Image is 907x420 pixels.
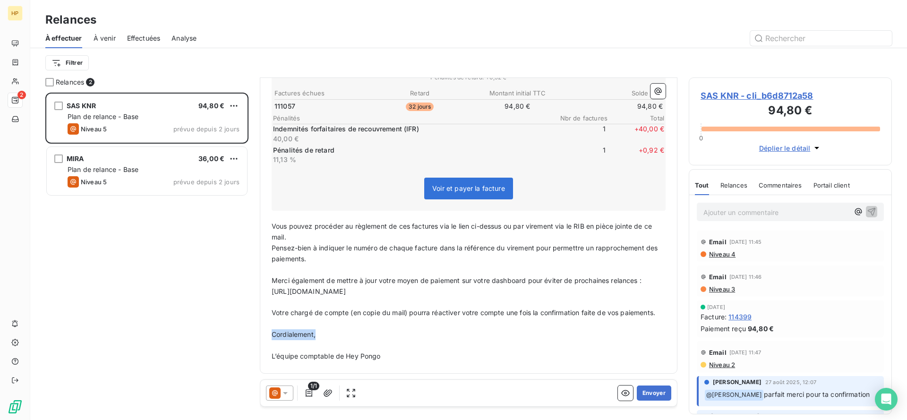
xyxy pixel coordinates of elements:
span: Email [709,238,727,246]
span: Plan de relance - Base [68,165,138,173]
span: Pensez-bien à indiquer le numéro de chaque facture dans la référence du virement pour permettre u... [272,244,660,263]
span: 32 jours [406,103,434,111]
span: Facture : [701,312,727,322]
span: + 40,00 € [608,124,664,143]
span: [DATE] 11:46 [729,274,762,280]
input: Rechercher [750,31,892,46]
span: 36,00 € [198,154,224,163]
span: Commentaires [759,181,802,189]
th: Montant initial TTC [469,88,566,98]
span: Voir et payer la facture [432,184,505,192]
span: 1/1 [308,382,319,390]
span: Cordialement, [272,330,316,338]
button: Envoyer [637,386,671,401]
span: Total [608,114,664,122]
span: prévue depuis 2 jours [173,125,240,133]
span: Plan de relance - Base [68,112,138,120]
button: Filtrer [45,55,89,70]
span: Paiement reçu [701,324,746,334]
span: Relances [720,181,747,189]
span: 94,80 € [198,102,224,110]
span: 114399 [728,312,752,322]
td: 94,80 € [567,101,664,111]
span: 0 [699,134,703,142]
p: 40,00 € [273,134,547,144]
th: Solde TTC [567,88,664,98]
span: L’équipe comptable de Hey Pongo [272,352,381,360]
span: @ [PERSON_NAME] [705,390,763,401]
span: prévue depuis 2 jours [173,178,240,186]
span: 94,80 € [748,324,774,334]
span: parfait merci pour ta confirmation [764,390,870,398]
span: + 0,92 € [608,146,664,164]
span: [DATE] 11:45 [729,239,762,245]
span: Email [709,349,727,356]
div: Open Intercom Messenger [875,388,898,411]
h3: 94,80 € [701,102,880,121]
span: [PERSON_NAME] [713,378,762,386]
span: Pénalités [273,114,551,122]
span: Niveau 5 [81,125,107,133]
span: Niveau 5 [81,178,107,186]
span: [DATE] [707,304,725,310]
span: Merci également de mettre à jour votre moyen de paiement sur votre dashboard pour éviter de proch... [272,276,642,284]
p: Pénalités de retard [273,146,547,155]
span: Nbr de factures [551,114,608,122]
img: Logo LeanPay [8,399,23,414]
span: Portail client [813,181,850,189]
span: Vous pouvez procéder au règlement de ces factures via le lien ci-dessus ou par virement via le RI... [272,222,654,241]
span: SAS KNR - cli_b6d8712a58 [701,89,880,102]
span: SAS KNR [67,102,96,110]
span: Déplier le détail [759,143,811,153]
span: À venir [94,34,116,43]
span: [URL][DOMAIN_NAME] [272,287,346,295]
span: Tout [695,181,709,189]
span: MIRA [67,154,84,163]
p: 11,13 % [273,155,547,164]
span: 1 [549,146,606,164]
span: 1 [549,124,606,143]
span: Effectuées [127,34,161,43]
th: Factures échues [274,88,371,98]
span: Analyse [171,34,197,43]
span: 27 août 2025, 12:07 [765,379,816,385]
span: Niveau 4 [708,250,736,258]
span: 2 [86,78,94,86]
span: 2 [17,91,26,99]
div: grid [45,93,248,420]
span: [DATE] 12:02 [763,413,797,419]
span: Niveau 3 [708,285,735,293]
span: [DATE] 11:47 [729,350,762,355]
span: Niveau 2 [708,361,735,369]
span: Relances [56,77,84,87]
button: Déplier le détail [756,143,825,154]
span: À effectuer [45,34,82,43]
h3: Relances [45,11,96,28]
span: Votre chargé de compte (en copie du mail) pourra réactiver votre compte une fois la confirmation ... [272,309,655,317]
td: 94,80 € [469,101,566,111]
th: Retard [372,88,469,98]
span: Email [709,273,727,281]
span: 111057 [274,102,295,111]
p: Indemnités forfaitaires de recouvrement (IFR) [273,124,547,134]
div: HP [8,6,23,21]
